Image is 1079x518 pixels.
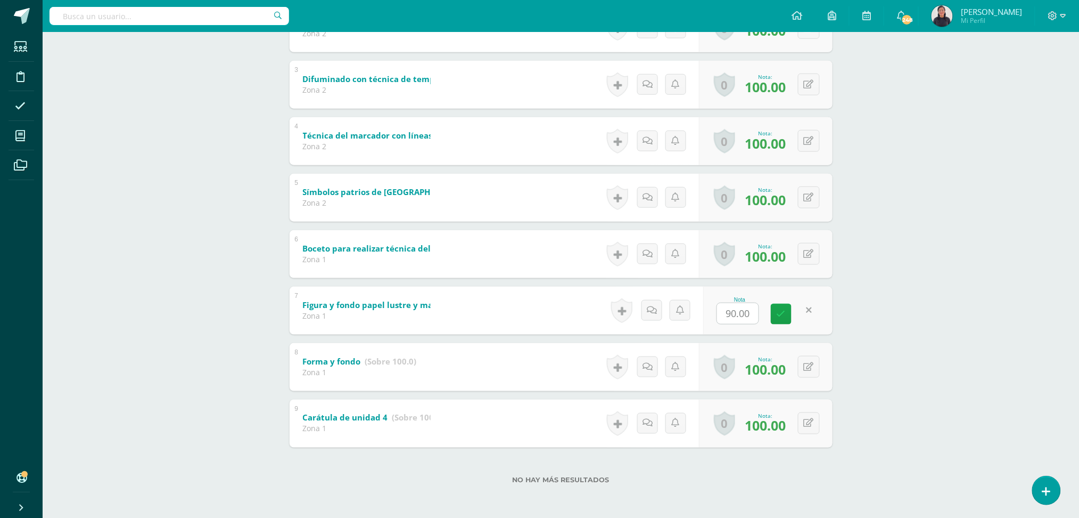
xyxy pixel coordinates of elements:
b: Boceto para realizar técnica del marcador [303,243,473,254]
b: Figura y fondo papel lustre y marcador. [303,300,462,310]
input: 0-100.0 [717,303,759,324]
div: Nota [716,297,763,303]
a: 0 [714,129,735,153]
div: Nota: [745,242,786,250]
a: 0 [714,72,735,97]
a: Figura y fondo papel lustre y marcador. [303,297,518,314]
a: Boceto para realizar técnica del marcador [303,240,529,257]
span: 100.00 [745,191,786,209]
div: Nota: [745,73,786,80]
strong: (Sobre 100.0) [365,356,417,367]
div: Zona 1 [303,367,417,377]
a: Difuminado con técnica de tempera [303,71,505,88]
span: [PERSON_NAME] [961,6,1022,17]
b: Carátula de unidad 4 [303,412,388,423]
label: No hay más resultados [290,476,833,484]
div: Zona 1 [303,254,431,264]
div: Zona 1 [303,424,431,434]
strong: (Sobre 100.0) [392,412,444,423]
div: Nota: [745,129,786,137]
a: Símbolos patrios de [GEOGRAPHIC_DATA] [303,184,522,201]
a: 0 [714,185,735,210]
span: 248 [901,14,913,26]
b: Símbolos patrios de [GEOGRAPHIC_DATA] [303,187,466,197]
a: 0 [714,411,735,436]
div: Zona 2 [303,28,422,38]
div: Zona 2 [303,141,431,151]
span: 100.00 [745,247,786,265]
span: 100.00 [745,360,786,378]
input: Busca un usuario... [50,7,289,25]
span: 100.00 [745,417,786,435]
b: Difuminado con técnica de tempera [303,74,449,84]
img: 67078d01e56025b9630a76423ab6604b.png [932,5,953,27]
a: Forma y fondo (Sobre 100.0) [303,353,417,370]
a: Técnica del marcador con líneas rectas y curvas [303,127,551,144]
div: Zona 2 [303,85,431,95]
span: Mi Perfil [961,16,1022,25]
div: Zona 2 [303,198,431,208]
b: Forma y fondo [303,356,361,367]
div: Nota: [745,412,786,419]
div: Nota: [745,355,786,363]
b: Técnica del marcador con líneas rectas y curvas [303,130,496,141]
div: Nota: [745,186,786,193]
a: 0 [714,355,735,379]
span: 100.00 [745,134,786,152]
a: Carátula de unidad 4 (Sobre 100.0) [303,410,444,427]
a: 0 [714,242,735,266]
div: Zona 1 [303,311,431,321]
span: 100.00 [745,78,786,96]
